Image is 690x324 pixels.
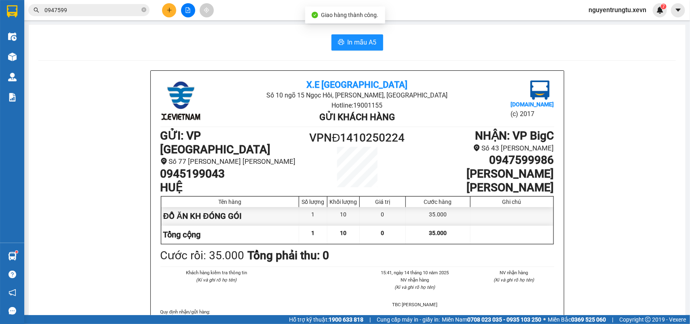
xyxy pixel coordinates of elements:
div: 10 [327,207,360,225]
span: close-circle [141,7,146,12]
span: ⚪️ [543,318,546,321]
img: warehouse-icon [8,73,17,81]
li: Hotline: 19001155 [76,30,338,40]
span: | [369,315,371,324]
span: close-circle [141,6,146,14]
sup: 1 [15,251,18,253]
button: plus [162,3,176,17]
div: Ghi chú [473,199,551,205]
span: 7 [662,4,665,9]
button: printerIn mẫu A5 [331,34,383,51]
li: Hotline: 19001155 [226,100,488,110]
span: | [612,315,613,324]
img: icon-new-feature [656,6,664,14]
strong: 1900 633 818 [329,316,363,323]
li: (c) 2017 [511,109,554,119]
li: 15:41, ngày 14 tháng 10 năm 2025 [375,269,455,276]
span: caret-down [675,6,682,14]
li: TBC [PERSON_NAME] [375,301,455,308]
li: Số 43 [PERSON_NAME] [406,143,554,154]
span: Giao hàng thành công. [321,12,379,18]
li: NV nhận hàng [474,269,554,276]
h1: [PERSON_NAME] [PERSON_NAME] [406,167,554,194]
input: Tìm tên, số ĐT hoặc mã đơn [44,6,140,15]
span: file-add [185,7,191,13]
img: warehouse-icon [8,32,17,41]
img: logo.jpg [10,10,51,51]
img: warehouse-icon [8,252,17,260]
li: Số 10 ngõ 15 Ngọc Hồi, [PERSON_NAME], [GEOGRAPHIC_DATA] [76,20,338,30]
div: Tên hàng [163,199,297,205]
button: file-add [181,3,195,17]
b: Tổng phải thu: 0 [248,249,329,262]
b: GỬI : VP [GEOGRAPHIC_DATA] [160,129,271,156]
span: Miền Nam [442,315,541,324]
img: logo.jpg [530,80,550,100]
span: printer [338,39,344,47]
span: question-circle [8,271,16,278]
b: [DOMAIN_NAME] [511,101,554,108]
div: Giá trị [362,199,403,205]
div: Cước hàng [408,199,468,205]
span: plus [167,7,172,13]
span: message [8,307,16,315]
img: solution-icon [8,93,17,102]
b: GỬI : VP BigC [10,59,78,72]
span: notification [8,289,16,296]
span: environment [473,144,480,151]
span: Tổng cộng [163,230,201,239]
span: In mẫu A5 [348,37,377,47]
i: (Kí và ghi rõ họ tên) [395,284,435,290]
span: 35.000 [429,230,447,236]
span: Miền Bắc [548,315,606,324]
span: Hỗ trợ kỹ thuật: [289,315,363,324]
span: 1 [312,230,315,236]
h1: HUỆ [160,181,308,195]
b: X.E [GEOGRAPHIC_DATA] [306,80,407,90]
div: Cước rồi : 35.000 [160,247,245,265]
h1: 0945199043 [160,167,308,181]
div: 35.000 [406,207,470,225]
h1: VPNĐ1410250224 [308,129,407,147]
span: search [34,7,39,13]
li: Khách hàng kiểm tra thông tin [177,269,257,276]
img: logo-vxr [7,5,17,17]
strong: 0708 023 035 - 0935 103 250 [467,316,541,323]
b: Gửi khách hàng [319,112,395,122]
li: Số 10 ngõ 15 Ngọc Hồi, [PERSON_NAME], [GEOGRAPHIC_DATA] [226,90,488,100]
button: aim [200,3,214,17]
strong: 0369 525 060 [571,316,606,323]
b: NHẬN : VP BigC [475,129,554,142]
h1: 0947599986 [406,153,554,167]
div: ĐỒ ĂN KH ĐÓNG GÓI [161,207,300,225]
li: NV nhận hàng [375,276,455,284]
img: warehouse-icon [8,53,17,61]
span: 0 [381,230,384,236]
div: 0 [360,207,406,225]
div: Khối lượng [329,199,357,205]
i: (Kí và ghi rõ họ tên) [494,277,534,283]
span: Cung cấp máy in - giấy in: [377,315,440,324]
div: 1 [299,207,327,225]
span: check-circle [312,12,318,18]
span: aim [204,7,209,13]
i: (Kí và ghi rõ họ tên) [196,277,236,283]
span: 10 [340,230,347,236]
li: Số 77 [PERSON_NAME] [PERSON_NAME] [160,156,308,167]
span: copyright [645,317,651,322]
button: caret-down [671,3,685,17]
img: logo.jpg [160,80,201,121]
span: environment [160,158,167,165]
span: nguyentrungtu.xevn [582,5,653,15]
div: Số lượng [301,199,325,205]
sup: 7 [661,4,667,9]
